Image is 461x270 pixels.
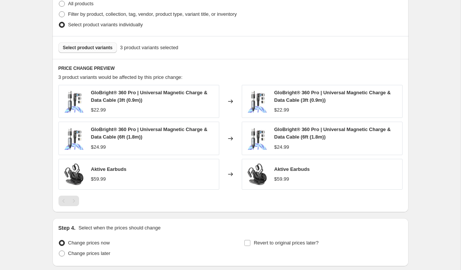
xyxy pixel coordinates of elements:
[58,42,117,53] button: Select product variants
[78,224,160,232] p: Select when the prices should change
[58,74,183,80] span: 3 product variants would be affected by this price change:
[63,90,85,113] img: 01-GloBright360PROV2_Silo-Shopify_80x.jpg
[68,250,111,256] span: Change prices later
[274,176,289,182] span: $59.99
[91,107,106,113] span: $22.99
[63,127,85,150] img: 01-GloBright360PROV2_Silo-Shopify_80x.jpg
[246,90,268,113] img: 01-GloBright360PROV2_Silo-Shopify_80x.jpg
[63,45,113,51] span: Select product variants
[274,127,391,140] span: GloBright® 360 Pro | Universal Magnetic Charge & Data Cable (6ft (1.8m))
[254,240,319,246] span: Revert to original prices later?
[91,144,106,150] span: $24.99
[58,196,79,206] nav: Pagination
[274,90,391,103] span: GloBright® 360 Pro | Universal Magnetic Charge & Data Cable (3ft (0.9m))
[91,127,208,140] span: GloBright® 360 Pro | Universal Magnetic Charge & Data Cable (6ft (1.8m))
[58,65,403,71] h6: PRICE CHANGE PREVIEW
[91,90,208,103] span: GloBright® 360 Pro | Universal Magnetic Charge & Data Cable (3ft (0.9m))
[246,163,268,186] img: STA-AKTIVEOPEN-LISTING-01_80x.jpg
[63,163,85,186] img: STA-AKTIVEOPEN-LISTING-01_80x.jpg
[68,1,94,6] span: All products
[120,44,178,51] span: 3 product variants selected
[246,127,268,150] img: 01-GloBright360PROV2_Silo-Shopify_80x.jpg
[68,22,143,27] span: Select product variants individually
[58,224,76,232] h2: Step 4.
[91,166,127,172] span: Aktive Earbuds
[68,11,237,17] span: Filter by product, collection, tag, vendor, product type, variant title, or inventory
[274,107,289,113] span: $22.99
[68,240,110,246] span: Change prices now
[274,144,289,150] span: $24.99
[274,166,310,172] span: Aktive Earbuds
[91,176,106,182] span: $59.99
